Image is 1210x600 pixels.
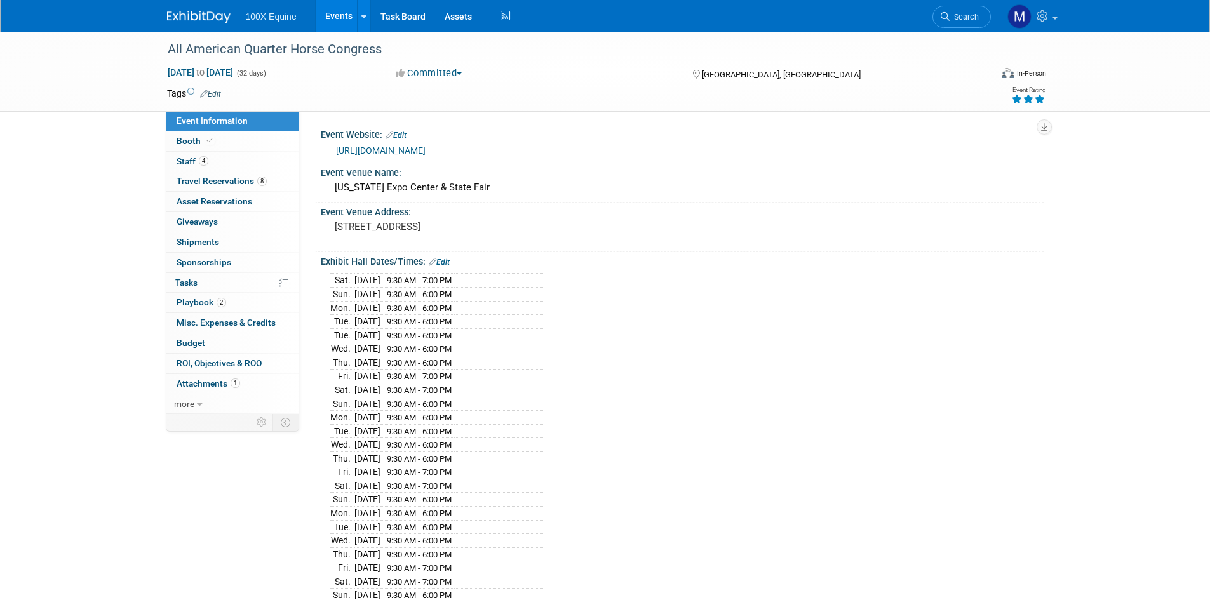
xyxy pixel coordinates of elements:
td: [DATE] [354,397,380,411]
td: [DATE] [354,342,380,356]
td: [DATE] [354,561,380,575]
div: Event Venue Address: [321,203,1044,218]
span: 9:30 AM - 6:00 PM [387,550,452,559]
td: [DATE] [354,356,380,370]
span: Misc. Expenses & Credits [177,317,276,328]
td: Thu. [330,451,354,465]
td: [DATE] [354,288,380,302]
td: Tue. [330,520,354,534]
div: Event Website: [321,125,1044,142]
td: [DATE] [354,274,380,288]
td: Sun. [330,288,354,302]
a: Asset Reservations [166,192,299,211]
td: [DATE] [354,411,380,425]
td: Tags [167,87,221,100]
i: Booth reservation complete [206,137,213,144]
td: [DATE] [354,438,380,452]
a: Edit [386,131,407,140]
td: Sat. [330,575,354,589]
td: [DATE] [354,465,380,479]
div: Event Venue Name: [321,163,1044,179]
span: 9:30 AM - 7:00 PM [387,563,452,573]
span: Asset Reservations [177,196,252,206]
span: Booth [177,136,215,146]
span: 9:30 AM - 7:00 PM [387,481,452,491]
span: Playbook [177,297,226,307]
span: Shipments [177,237,219,247]
td: Tue. [330,424,354,438]
td: [DATE] [354,507,380,521]
span: 9:30 AM - 6:00 PM [387,303,452,313]
td: Fri. [330,465,354,479]
a: Edit [200,90,221,98]
td: [DATE] [354,315,380,329]
td: Tue. [330,315,354,329]
span: 9:30 AM - 6:00 PM [387,454,452,463]
div: [US_STATE] Expo Center & State Fair [330,178,1034,197]
td: Sat. [330,479,354,493]
span: Search [950,12,979,22]
td: Fri. [330,561,354,575]
span: 9:30 AM - 7:00 PM [387,371,452,381]
a: more [166,394,299,414]
span: 9:30 AM - 7:00 PM [387,385,452,395]
span: 9:30 AM - 6:00 PM [387,331,452,340]
span: ROI, Objectives & ROO [177,358,262,368]
span: Event Information [177,116,248,126]
span: 100X Equine [246,11,297,22]
span: Tasks [175,277,198,288]
td: Personalize Event Tab Strip [251,414,273,430]
span: 9:30 AM - 7:00 PM [387,577,452,587]
span: 9:30 AM - 6:00 PM [387,536,452,545]
span: Giveaways [177,217,218,227]
td: [DATE] [354,534,380,548]
a: Tasks [166,273,299,293]
img: Format-Inperson.png [1002,68,1014,78]
a: Misc. Expenses & Credits [166,313,299,333]
td: Wed. [330,342,354,356]
a: Booth [166,131,299,151]
a: Budget [166,333,299,353]
td: Fri. [330,370,354,383]
td: [DATE] [354,328,380,342]
span: 9:30 AM - 6:00 PM [387,495,452,504]
td: Mon. [330,301,354,315]
a: Giveaways [166,212,299,232]
a: Search [932,6,991,28]
span: 9:30 AM - 6:00 PM [387,590,452,600]
span: Budget [177,338,205,348]
td: [DATE] [354,424,380,438]
td: [DATE] [354,575,380,589]
div: Event Format [916,66,1047,85]
td: [DATE] [354,370,380,383]
td: Tue. [330,328,354,342]
a: Event Information [166,111,299,131]
span: [GEOGRAPHIC_DATA], [GEOGRAPHIC_DATA] [702,70,861,79]
span: 9:30 AM - 7:00 PM [387,276,452,285]
span: [DATE] [DATE] [167,67,234,78]
td: Mon. [330,411,354,425]
a: Playbook2 [166,293,299,312]
pre: [STREET_ADDRESS] [335,221,608,232]
span: to [194,67,206,77]
td: Sun. [330,397,354,411]
td: Thu. [330,547,354,561]
span: Attachments [177,378,240,389]
span: (32 days) [236,69,266,77]
a: Travel Reservations8 [166,171,299,191]
td: [DATE] [354,383,380,397]
td: Mon. [330,507,354,521]
td: [DATE] [354,520,380,534]
td: Wed. [330,534,354,548]
td: Thu. [330,356,354,370]
button: Committed [391,67,467,80]
span: 9:30 AM - 6:00 PM [387,509,452,518]
td: Wed. [330,438,354,452]
a: Sponsorships [166,253,299,272]
a: Edit [429,258,450,267]
div: In-Person [1016,69,1046,78]
a: Shipments [166,232,299,252]
td: [DATE] [354,479,380,493]
div: All American Quarter Horse Congress [163,38,972,61]
span: 1 [231,378,240,388]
